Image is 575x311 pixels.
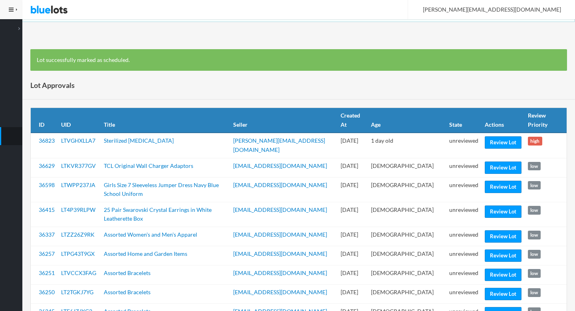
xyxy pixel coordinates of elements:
[39,181,55,188] a: 36598
[39,289,55,295] a: 36250
[528,269,541,278] span: low
[368,108,446,133] th: Age
[233,162,327,169] a: [EMAIL_ADDRESS][DOMAIN_NAME]
[39,250,55,257] a: 36257
[233,269,327,276] a: [EMAIL_ADDRESS][DOMAIN_NAME]
[528,181,541,190] span: low
[104,231,197,238] a: Assorted Women's and Men's Apparel
[485,181,521,193] a: Review Lot
[368,285,446,304] td: [DEMOGRAPHIC_DATA]
[368,202,446,227] td: [DEMOGRAPHIC_DATA]
[233,181,327,188] a: [EMAIL_ADDRESS][DOMAIN_NAME]
[30,79,75,91] h1: Lot Approvals
[61,231,95,238] a: LTZZ26Z9RK
[414,6,561,13] span: [PERSON_NAME][EMAIL_ADDRESS][DOMAIN_NAME]
[61,206,95,213] a: LT4P39RLPW
[104,137,174,144] a: Sterilized [MEDICAL_DATA]
[368,133,446,158] td: 1 day old
[61,137,95,144] a: LTVGHXLLA7
[485,161,521,174] a: Review Lot
[104,206,212,222] a: 25 Pair Swarovski Crystal Earrings in White Leatherette Box
[485,249,521,262] a: Review Lot
[233,231,327,238] a: [EMAIL_ADDRESS][DOMAIN_NAME]
[528,288,541,297] span: low
[39,231,55,238] a: 36337
[485,136,521,149] a: Review Lot
[446,285,482,304] td: unreviewed
[525,108,567,133] th: Review Priority
[233,137,325,153] a: [PERSON_NAME][EMAIL_ADDRESS][DOMAIN_NAME]
[528,231,541,239] span: low
[446,227,482,246] td: unreviewed
[528,137,542,146] span: high
[337,227,368,246] td: [DATE]
[446,133,482,158] td: unreviewed
[337,285,368,304] td: [DATE]
[446,202,482,227] td: unreviewed
[446,246,482,265] td: unreviewed
[528,206,541,215] span: low
[39,137,55,144] a: 36823
[30,49,567,71] div: Lot successfully marked as scheduled.
[482,108,525,133] th: Actions
[446,177,482,202] td: unreviewed
[104,250,187,257] a: Assorted Home and Garden Items
[368,177,446,202] td: [DEMOGRAPHIC_DATA]
[39,162,55,169] a: 36629
[446,158,482,177] td: unreviewed
[337,158,368,177] td: [DATE]
[368,246,446,265] td: [DEMOGRAPHIC_DATA]
[58,108,101,133] th: UID
[104,162,193,169] a: TCL Original Wall Charger Adaptors
[337,133,368,158] td: [DATE]
[104,269,151,276] a: Assorted Bracelets
[337,177,368,202] td: [DATE]
[39,206,55,213] a: 36415
[39,269,55,276] a: 36251
[446,108,482,133] th: State
[61,289,93,295] a: LT2TGKJ7YG
[446,265,482,285] td: unreviewed
[485,230,521,243] a: Review Lot
[485,288,521,300] a: Review Lot
[61,162,96,169] a: LTKVR377GV
[337,265,368,285] td: [DATE]
[104,289,151,295] a: Assorted Bracelets
[368,265,446,285] td: [DEMOGRAPHIC_DATA]
[233,206,327,213] a: [EMAIL_ADDRESS][DOMAIN_NAME]
[368,227,446,246] td: [DEMOGRAPHIC_DATA]
[233,250,327,257] a: [EMAIL_ADDRESS][DOMAIN_NAME]
[233,289,327,295] a: [EMAIL_ADDRESS][DOMAIN_NAME]
[31,108,58,133] th: ID
[337,246,368,265] td: [DATE]
[528,162,541,171] span: low
[61,181,95,188] a: LTWPP237JA
[61,250,95,257] a: LTPG43T9GX
[104,181,219,197] a: Girls Size 7 Sleeveless Jumper Dress Navy Blue School Uniform
[61,269,96,276] a: LTVCCX3FAG
[485,269,521,281] a: Review Lot
[528,250,541,259] span: low
[368,158,446,177] td: [DEMOGRAPHIC_DATA]
[230,108,337,133] th: Seller
[337,108,368,133] th: Created At
[101,108,230,133] th: Title
[337,202,368,227] td: [DATE]
[485,205,521,218] a: Review Lot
